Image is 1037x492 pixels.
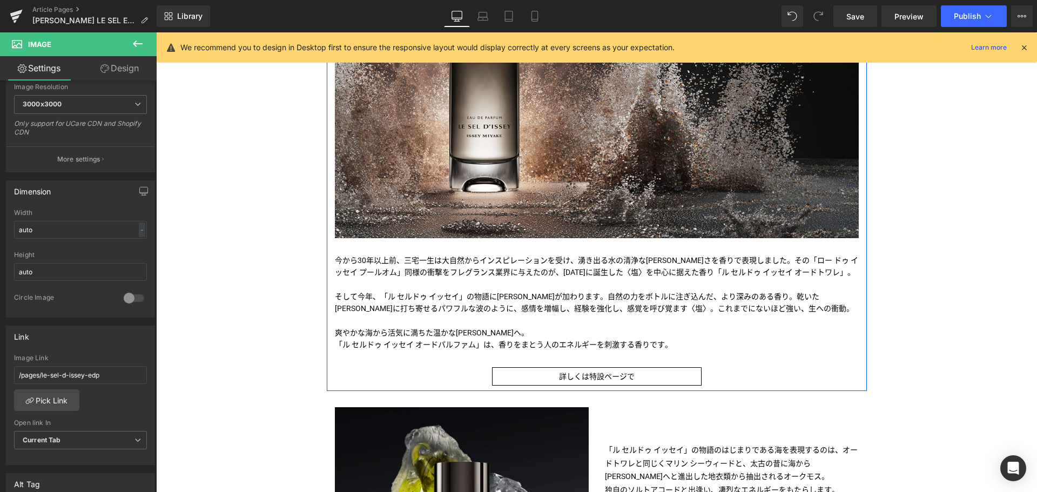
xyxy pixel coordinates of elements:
button: Undo [782,5,803,27]
a: Mobile [522,5,548,27]
div: Circle Image [14,293,113,305]
p: 独自のソルトアコードと出逢い、凄烈なエネルギーをもたらします。 [449,451,703,464]
span: Library [177,11,203,21]
b: 3000x3000 [23,100,62,108]
div: - [139,223,145,237]
a: Learn more [967,41,1011,54]
p: 「ル セルドゥ イッセイ」の物語のはじまりである海を表現するのは、オードトワレと同じくマリン シーウィードと、太古の昔に海から[PERSON_NAME]へと進出した地衣類から抽出されるオークモス。 [449,411,703,451]
div: Image Link [14,354,147,362]
button: Redo [807,5,829,27]
a: Desktop [444,5,470,27]
div: Width [14,209,147,217]
a: Design [80,56,159,80]
div: Height [14,251,147,259]
span: 詳しくは特設ページで [403,340,479,348]
a: 詳しくは特設ページで [336,335,546,354]
span: Preview [894,11,924,22]
p: More settings [57,154,100,164]
a: Preview [881,5,937,27]
span: Image [28,40,51,49]
span: Publish [954,12,981,21]
a: Laptop [470,5,496,27]
p: そして今年、「ル セルドゥ イッセイ」の物語に[PERSON_NAME]が加わります。自然の力をボトルに注ぎ込んだ、より深みのある香り。乾いた[PERSON_NAME]に打ち寄せるパワフルな波の... [179,246,703,282]
b: Current Tab [23,436,61,444]
input: https://your-shop.myshopify.com [14,366,147,384]
a: Pick Link [14,389,79,411]
span: Save [846,11,864,22]
p: We recommend you to design in Desktop first to ensure the responsive layout would display correct... [180,42,675,53]
a: New Library [157,5,210,27]
p: 今から30年以上前、三宅一生は大自然からインスピレーションを受け、湧き出る水の清浄な[PERSON_NAME]さを香りで表現しました。 その「ロー ドゥ イッセイ プールオム」同様の衝撃をフレグ... [179,222,703,246]
a: Article Pages [32,5,157,14]
div: Alt Tag [14,474,40,489]
div: Open link In [14,419,147,427]
input: auto [14,221,147,239]
div: Open Intercom Messenger [1000,455,1026,481]
div: Link [14,326,29,341]
p: 爽やかな海から活気に満ちた温かな[PERSON_NAME]へ。 [179,294,703,306]
span: [PERSON_NAME] LE SEL EDP ニュース（9/3公開） [32,16,136,25]
div: Only support for UCare CDN and Shopify CDN [14,119,147,144]
input: auto [14,263,147,281]
button: Publish [941,5,1007,27]
p: 「ル セルドゥ イッセイ オードパルファム」は、香りをまとう人のエネルギーを刺激する香りです。 [179,306,703,318]
a: Tablet [496,5,522,27]
div: Image Resolution [14,83,147,91]
div: Dimension [14,181,51,196]
button: More [1011,5,1033,27]
button: More settings [6,146,154,172]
